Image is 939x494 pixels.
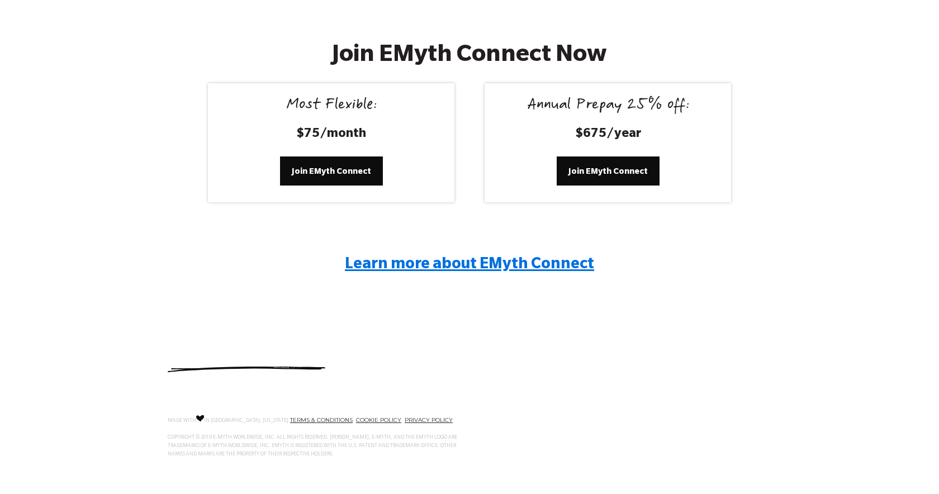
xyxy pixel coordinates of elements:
[345,257,594,274] span: Learn more about EMyth Connect
[557,156,660,186] a: Join EMyth Connect
[292,165,371,177] span: Join EMyth Connect
[204,418,290,424] span: IN [GEOGRAPHIC_DATA], [US_STATE].
[271,44,669,71] h2: Join EMyth Connect Now
[290,416,353,424] a: TERMS & CONDITIONS
[883,440,939,494] iframe: Chat Widget
[405,416,453,424] a: PRIVACY POLICY
[280,156,383,186] a: Join EMyth Connect
[498,126,718,144] h3: $675/year
[498,97,718,116] div: Annual Prepay 25% off:
[568,165,648,177] span: Join EMyth Connect
[221,97,442,116] div: Most Flexible:
[168,418,196,424] span: MADE WITH
[356,416,401,424] a: COOKIE POLICY
[345,252,594,273] a: Learn more about EMyth Connect
[196,415,204,422] img: Love
[168,367,325,372] img: underline.svg
[221,126,442,144] h3: $75/month
[168,435,457,457] span: COPYRIGHT © 2019 E-MYTH WORLDWIDE, INC. ALL RIGHTS RESERVED. [PERSON_NAME], E-MYTH, AND THE EMYTH...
